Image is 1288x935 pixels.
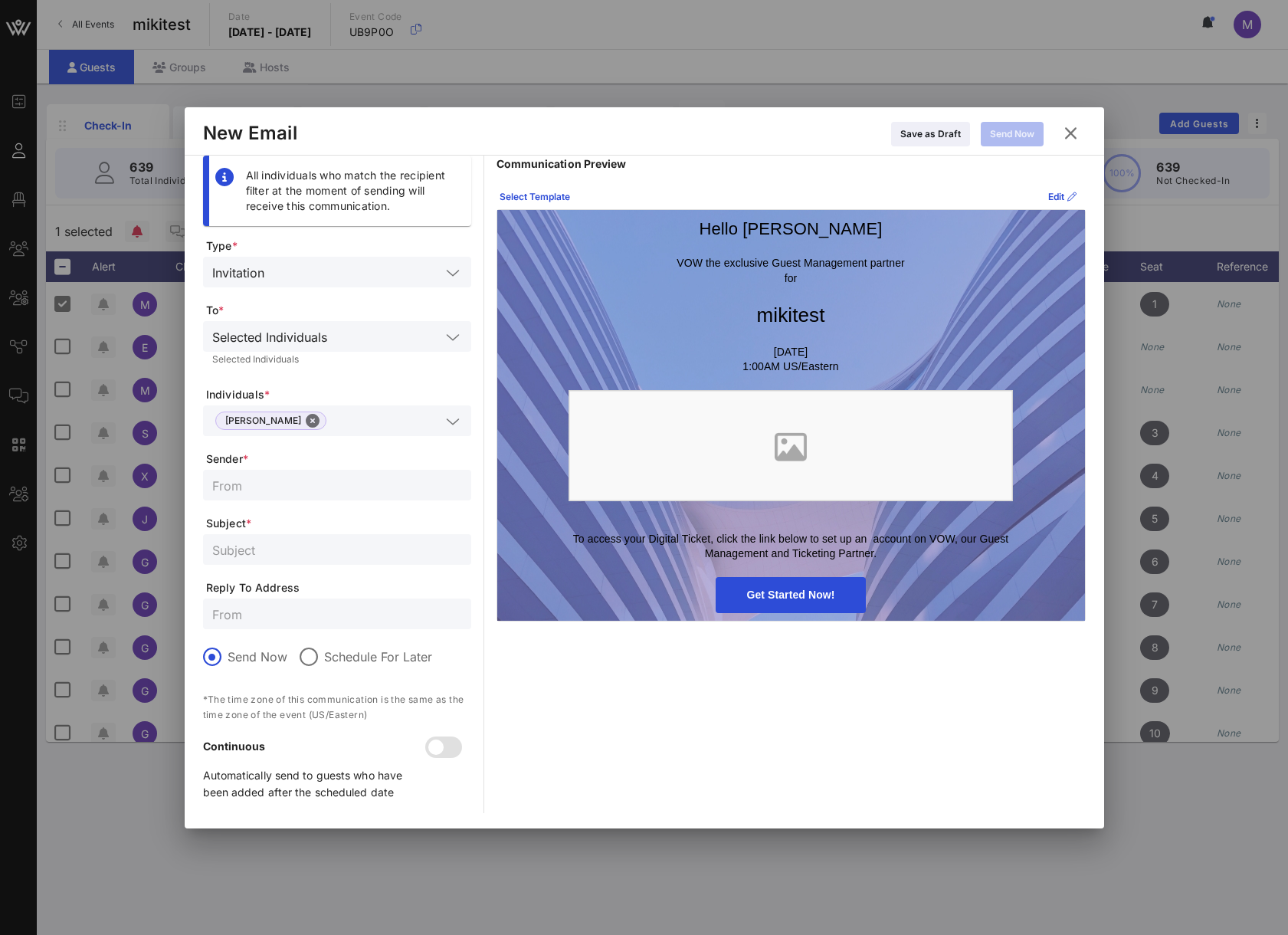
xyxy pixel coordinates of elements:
[206,451,471,467] span: Sender
[206,238,471,254] span: Type
[569,256,1013,286] p: VOW the exclusive Guest Management partner for
[203,257,471,287] div: Invitation
[212,475,462,495] input: From
[981,122,1044,146] button: Send Now
[569,532,1013,562] p: To access your Digital Ticket, click the link below to set up an account on VOW, our Guest Manage...
[212,266,264,280] div: Invitation
[206,516,471,531] span: Subject
[246,168,459,214] div: All individuals who match the recipient filter at the moment of sending will receive this communi...
[203,321,471,352] div: Selected Individuals
[746,589,834,601] span: Get Started Now!
[500,189,570,205] div: Select Template
[1039,185,1086,209] button: Edit
[203,122,297,145] div: New Email
[225,412,316,429] span: [PERSON_NAME]
[306,414,320,428] button: Close
[206,580,471,595] span: Reply To Address
[212,330,327,344] div: Selected Individuals
[699,219,882,238] span: Hello [PERSON_NAME]
[891,122,970,146] button: Save as Draft
[497,156,1086,172] p: Communication Preview
[212,540,462,559] input: Subject
[990,126,1034,142] div: Send Now
[490,185,579,209] button: Select Template
[716,577,865,613] a: Get Started Now!
[203,767,428,801] p: Automatically send to guests who have been added after the scheduled date
[212,355,462,364] div: Selected Individuals
[203,738,428,755] p: Continuous
[324,649,432,664] label: Schedule For Later
[203,692,471,723] p: *The time zone of this communication is the same as the time zone of the event (US/Eastern)
[1048,189,1077,205] div: Edit
[569,345,1013,360] p: [DATE]
[569,359,1013,375] p: 1:00AM US/Eastern
[900,126,961,142] div: Save as Draft
[206,387,471,402] span: Individuals
[228,649,287,664] label: Send Now
[212,604,462,624] input: From
[206,303,471,318] span: To
[569,301,1013,329] p: mikitest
